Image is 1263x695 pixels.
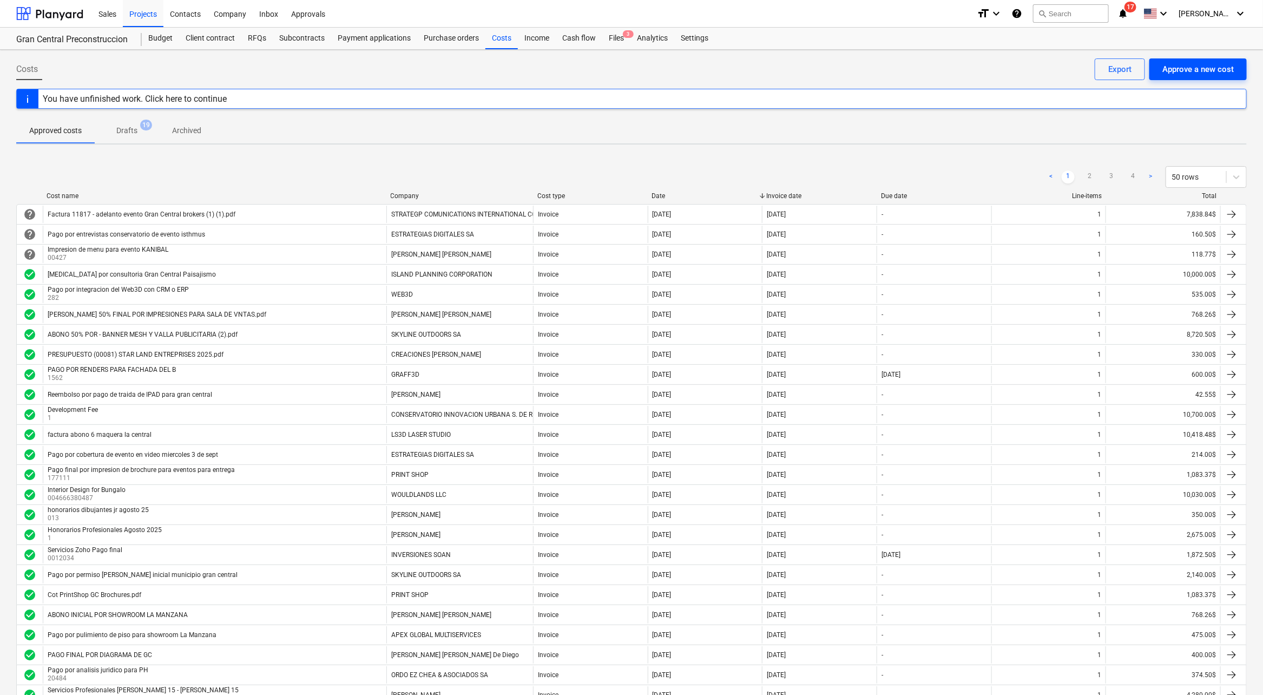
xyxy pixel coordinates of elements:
span: help [23,248,36,261]
div: 1 [1097,351,1101,358]
div: 1 [1097,311,1101,318]
div: [PERSON_NAME] [391,511,440,519]
p: 1562 [48,373,178,383]
div: LS3D LASER STUDIO [391,431,451,438]
i: keyboard_arrow_down [1234,7,1247,20]
div: - [882,511,883,519]
div: 768.26$ [1106,606,1220,624]
div: [DATE] [653,211,672,218]
div: Invoice [538,471,558,478]
span: Costs [16,63,38,76]
i: keyboard_arrow_down [990,7,1003,20]
div: 1 [1097,611,1101,619]
div: 330.00$ [1106,346,1220,363]
div: 1 [1097,331,1101,338]
div: [DATE] [767,231,786,238]
a: RFQs [241,28,273,49]
span: check_circle [23,628,36,641]
div: - [882,631,883,639]
i: notifications [1117,7,1128,20]
div: [DATE] [653,511,672,519]
div: Export [1108,62,1132,76]
div: Servicios Zoho Pago final [48,546,122,554]
div: Analytics [630,28,674,49]
div: Invoice is waiting for an approval [23,228,36,241]
div: 160.50$ [1106,226,1220,243]
div: PAGO POR RENDERS PARA FACHADA DEL B [48,366,176,373]
p: 0012034 [48,554,124,563]
div: - [882,471,883,478]
div: APEX GLOBAL MULTISERVICES [391,631,481,639]
div: Invoice [538,591,558,599]
div: Invoice was approved [23,628,36,641]
a: Income [518,28,556,49]
div: [DATE] [653,271,672,278]
div: STRATEGP COMUNICATIONS INTERNATIONAL CORP [391,211,544,218]
div: Reembolso por pago de traida de IPAD para gran central [48,391,212,398]
div: Invoice [538,531,558,539]
span: check_circle [23,508,36,521]
div: [MEDICAL_DATA] por consultoria Gran Central Paisajismo [48,271,216,278]
div: - [882,451,883,458]
div: Pago por pulimiento de piso para showroom La Manzana [48,631,216,639]
div: 1 [1097,591,1101,599]
p: Approved costs [29,125,82,136]
div: Invoice was approved [23,348,36,361]
a: Page 3 [1105,171,1118,183]
div: [DATE] [653,411,672,418]
div: [DATE] [767,611,786,619]
div: Invoice was approved [23,548,36,561]
div: PRESUPUESTO (00081) STAR LAND ENTREPRISES 2025.pdf [48,351,223,358]
div: Budget [142,28,179,49]
div: Invoice date [767,192,873,200]
div: [DATE] [767,451,786,458]
div: - [882,251,883,258]
div: Pago por integracion del Web3D con CRM o ERP [48,286,189,293]
i: keyboard_arrow_down [1157,7,1170,20]
span: 17 [1124,2,1136,12]
div: Invoice was approved [23,308,36,321]
div: [DATE] [767,471,786,478]
div: Invoice [538,231,558,238]
div: Cost type [537,192,643,200]
div: 535.00$ [1106,286,1220,303]
div: - [882,611,883,619]
p: 00427 [48,253,170,263]
div: Pago por permiso [PERSON_NAME] inicial municipio gran central [48,571,238,579]
div: Invoice is waiting for an approval [23,248,36,261]
div: [DATE] [767,531,786,539]
a: Client contract [179,28,241,49]
div: 1 [1097,511,1101,519]
div: - [882,291,883,298]
div: 1 [1097,211,1101,218]
a: Purchase orders [417,28,485,49]
a: Page 1 is your current page [1062,171,1075,183]
div: Invoice [538,491,558,499]
span: [PERSON_NAME] [1179,9,1233,18]
span: check_circle [23,348,36,361]
div: [DATE] [767,211,786,218]
div: [DATE] [767,431,786,438]
div: Cot PrintShop GC Brochures.pdf [48,591,141,599]
span: check_circle [23,548,36,561]
div: 2,140.00$ [1106,566,1220,583]
div: Invoice [538,331,558,338]
div: Pago final por impresion de brochure para eventos para entrega [48,466,235,474]
div: Invoice [538,271,558,278]
i: Knowledge base [1011,7,1022,20]
div: 10,700.00$ [1106,406,1220,423]
div: Invoice [538,571,558,579]
div: 1 [1097,391,1101,398]
div: GRAFF3D [391,371,419,378]
div: - [882,411,883,418]
div: SKYLINE OUTDOORS SA [391,571,461,579]
div: [DATE] [767,251,786,258]
a: Subcontracts [273,28,331,49]
iframe: Chat Widget [1209,643,1263,695]
div: ISLAND PLANNING CORPORATION [391,271,492,278]
div: Invoice was approved [23,568,36,581]
div: ESTRATEGIAS DIGITALES SA [391,451,474,458]
div: [DATE] [653,291,672,298]
div: Invoice was approved [23,288,36,301]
